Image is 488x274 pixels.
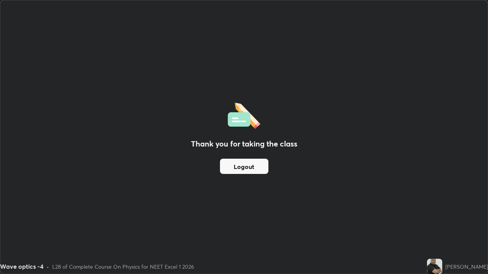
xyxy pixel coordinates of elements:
img: offlineFeedback.1438e8b3.svg [228,100,260,129]
button: Logout [220,159,268,174]
div: [PERSON_NAME] [445,263,488,271]
div: • [47,263,49,271]
img: eacf0803778e41e7b506779bab53d040.jpg [427,259,442,274]
h2: Thank you for taking the class [191,138,297,150]
div: L28 of Complete Course On Physics for NEET Excel 1 2026 [52,263,194,271]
